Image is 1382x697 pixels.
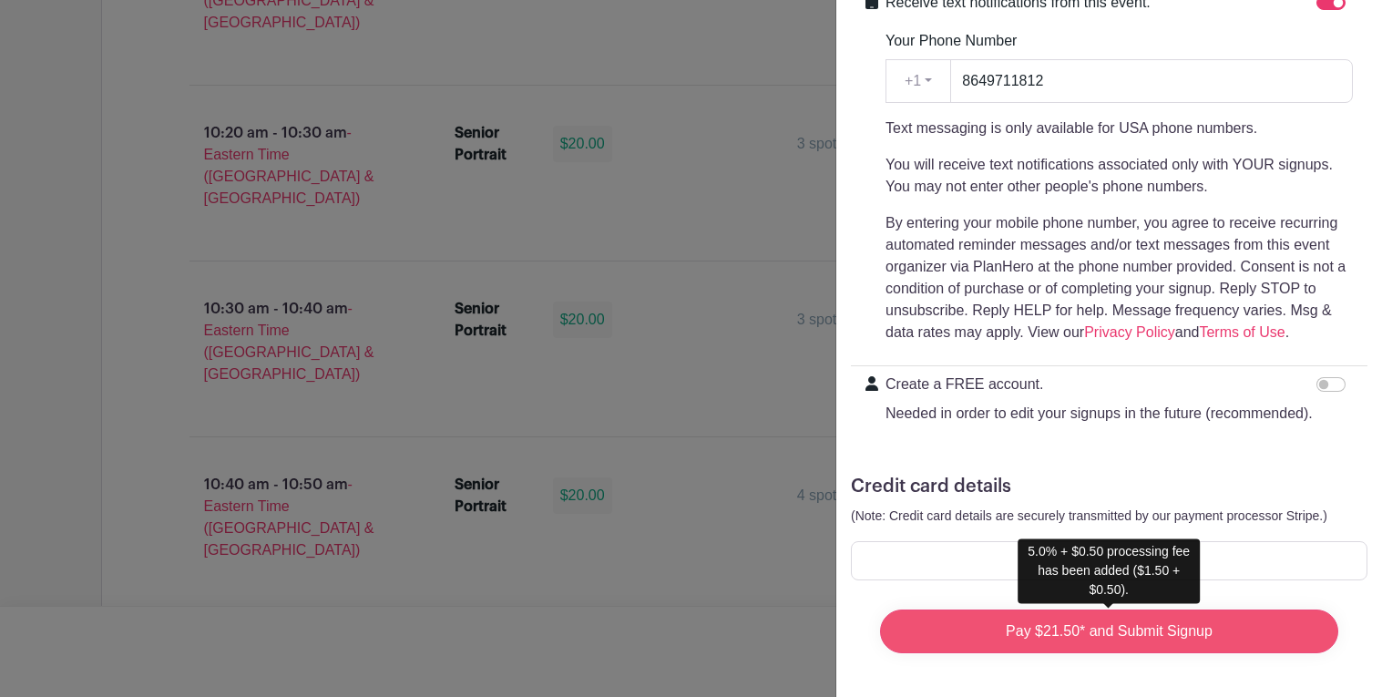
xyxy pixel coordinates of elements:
[886,118,1353,139] p: Text messaging is only available for USA phone numbers.
[1199,324,1285,340] a: Terms of Use
[863,552,1356,569] iframe: To enrich screen reader interactions, please activate Accessibility in Grammarly extension settings
[886,374,1313,395] p: Create a FREE account.
[1018,538,1200,603] div: 5.0% + $0.50 processing fee has been added ($1.50 + $0.50).
[1084,324,1175,340] a: Privacy Policy
[880,610,1338,653] input: Pay $21.50* and Submit Signup
[886,30,1017,52] label: Your Phone Number
[886,403,1313,425] p: Needed in order to edit your signups in the future (recommended).
[886,154,1353,198] p: You will receive text notifications associated only with YOUR signups. You may not enter other pe...
[851,476,1367,497] h5: Credit card details
[851,508,1327,523] small: (Note: Credit card details are securely transmitted by our payment processor Stripe.)
[886,59,951,103] button: +1
[886,212,1353,343] p: By entering your mobile phone number, you agree to receive recurring automated reminder messages ...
